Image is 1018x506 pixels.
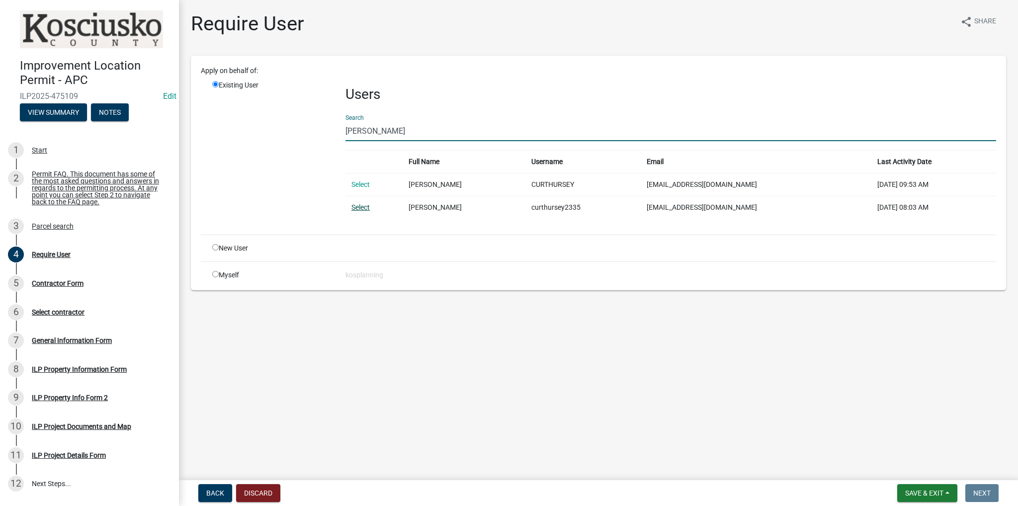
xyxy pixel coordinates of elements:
h1: Require User [191,12,304,36]
div: Myself [205,270,338,280]
div: Permit FAQ. This document has some of the most asked questions and answers in regards to the perm... [32,170,163,205]
div: 1 [8,142,24,158]
div: 12 [8,476,24,492]
td: [EMAIL_ADDRESS][DOMAIN_NAME] [641,196,871,219]
td: CURTHURSEY [525,173,641,196]
div: Parcel search [32,223,74,230]
th: Username [525,150,641,173]
div: 6 [8,304,24,320]
h3: Users [345,86,996,103]
div: 11 [8,447,24,463]
div: 9 [8,390,24,406]
div: 5 [8,275,24,291]
span: Save & Exit [905,489,943,497]
button: View Summary [20,103,87,121]
div: ILP Property Info Form 2 [32,394,108,401]
button: Save & Exit [897,484,957,502]
h4: Improvement Location Permit - APC [20,59,171,87]
button: Notes [91,103,129,121]
div: ILP Project Documents and Map [32,423,131,430]
div: 2 [8,170,24,186]
div: General Information Form [32,337,112,344]
div: 4 [8,247,24,262]
td: [DATE] 08:03 AM [871,196,996,219]
td: [DATE] 09:53 AM [871,173,996,196]
a: Edit [163,91,176,101]
div: 7 [8,333,24,348]
div: Contractor Form [32,280,84,287]
div: ILP Project Details Form [32,452,106,459]
div: Start [32,147,47,154]
wm-modal-confirm: Notes [91,109,129,117]
span: Back [206,489,224,497]
div: 8 [8,361,24,377]
div: ILP Property Information Form [32,366,127,373]
td: curthursey2335 [525,196,641,219]
td: [EMAIL_ADDRESS][DOMAIN_NAME] [641,173,871,196]
td: [PERSON_NAME] [403,196,525,219]
span: ILP2025-475109 [20,91,159,101]
th: Last Activity Date [871,150,996,173]
span: Next [973,489,991,497]
td: [PERSON_NAME] [403,173,525,196]
button: Next [965,484,999,502]
wm-modal-confirm: Edit Application Number [163,91,176,101]
div: Existing User [205,80,338,227]
div: Apply on behalf of: [193,66,1004,76]
div: Select contractor [32,309,85,316]
button: shareShare [952,12,1004,31]
i: share [960,16,972,28]
a: Select [351,203,370,211]
div: New User [205,243,338,253]
th: Full Name [403,150,525,173]
button: Discard [236,484,280,502]
div: 3 [8,218,24,234]
img: Kosciusko County, Indiana [20,10,163,48]
div: Require User [32,251,71,258]
th: Email [641,150,871,173]
button: Back [198,484,232,502]
wm-modal-confirm: Summary [20,109,87,117]
span: Share [974,16,996,28]
div: 10 [8,419,24,434]
a: Select [351,180,370,188]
